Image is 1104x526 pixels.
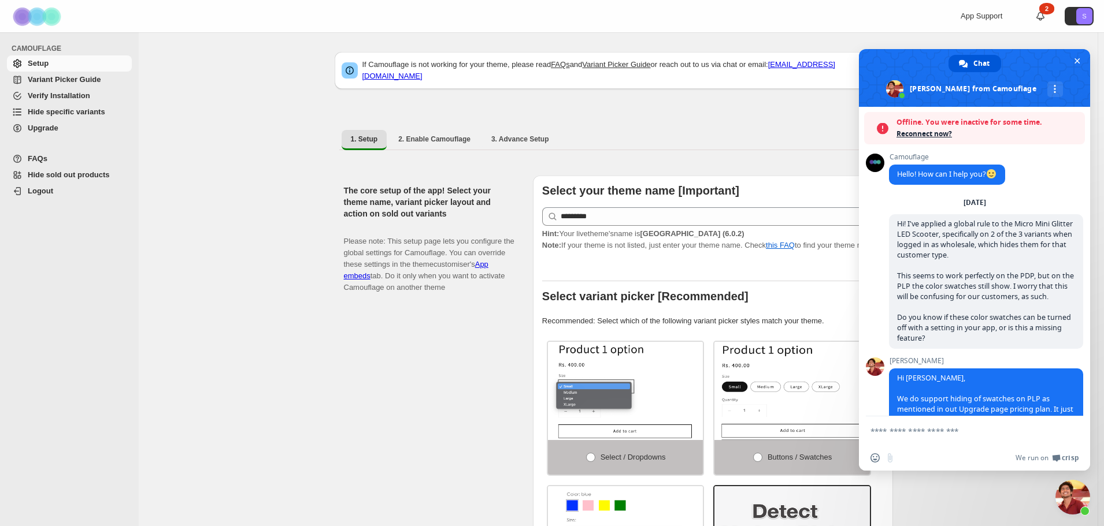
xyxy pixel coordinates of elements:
a: Verify Installation [7,88,132,104]
p: Recommended: Select which of the following variant picker styles match your theme. [542,315,884,327]
div: 2 [1039,3,1054,14]
span: Variant Picker Guide [28,75,101,84]
a: Hide specific variants [7,104,132,120]
a: 2 [1035,10,1046,22]
span: Close chat [1071,55,1083,67]
span: Select / Dropdowns [601,453,666,461]
span: App Support [961,12,1002,20]
div: More channels [1047,81,1063,97]
span: Upgrade [28,124,58,132]
span: 1. Setup [351,135,378,144]
img: Select / Dropdowns [548,342,703,440]
strong: Hint: [542,229,560,238]
text: S [1082,13,1086,20]
span: Your live theme's name is [542,229,744,238]
b: Select variant picker [Recommended] [542,290,749,303]
span: Camouflage [889,153,1005,161]
span: Hi [PERSON_NAME], We do support hiding of swatches on PLP as mentioned in out Upgrade page pricin... [897,373,1073,435]
a: FAQs [7,151,132,167]
strong: [GEOGRAPHIC_DATA] (6.0.2) [640,229,744,238]
a: FAQs [551,60,570,69]
img: Camouflage [9,1,67,32]
span: Hi! I've applied a global rule to the Micro Mini Glitter LED Scooter, specifically on 2 of the 3 ... [897,219,1074,343]
a: Variant Picker Guide [582,60,650,69]
b: Select your theme name [Important] [542,184,739,197]
span: Offline. You were inactive for some time. [896,117,1079,128]
h2: The core setup of the app! Select your theme name, variant picker layout and action on sold out v... [344,185,514,219]
a: Upgrade [7,120,132,136]
span: Hide specific variants [28,107,105,116]
p: Please note: This setup page lets you configure the global settings for Camouflage. You can overr... [344,224,514,293]
button: Avatar with initials S [1065,7,1094,25]
span: 3. Advance Setup [491,135,549,144]
span: CAMOUFLAGE [12,44,133,53]
textarea: Compose your message... [870,426,1053,437]
span: 2. Enable Camouflage [398,135,471,144]
span: Crisp [1062,453,1079,462]
span: Hello! How can I help you? [897,169,997,179]
div: Close chat [1055,480,1090,514]
span: Verify Installation [28,91,90,100]
span: FAQs [28,154,47,163]
span: Hide sold out products [28,170,110,179]
span: Setup [28,59,49,68]
a: Setup [7,55,132,72]
p: If your theme is not listed, just enter your theme name. Check to find your theme name. [542,228,884,251]
span: Buttons / Swatches [768,453,832,461]
p: If Camouflage is not working for your theme, please read and or reach out to us via chat or email: [362,59,886,82]
span: We run on [1016,453,1049,462]
div: Chat [949,55,1001,72]
span: Insert an emoji [870,453,880,462]
a: Hide sold out products [7,167,132,183]
a: this FAQ [766,241,795,249]
div: [DATE] [964,199,986,206]
span: Chat [973,55,990,72]
img: Buttons / Swatches [714,342,870,440]
span: Avatar with initials S [1076,8,1092,24]
span: Logout [28,186,53,195]
strong: Note: [542,241,561,249]
span: Reconnect now? [896,128,1079,140]
a: We run onCrisp [1016,453,1079,462]
a: Logout [7,183,132,199]
span: [PERSON_NAME] [889,357,1083,365]
a: Variant Picker Guide [7,72,132,88]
